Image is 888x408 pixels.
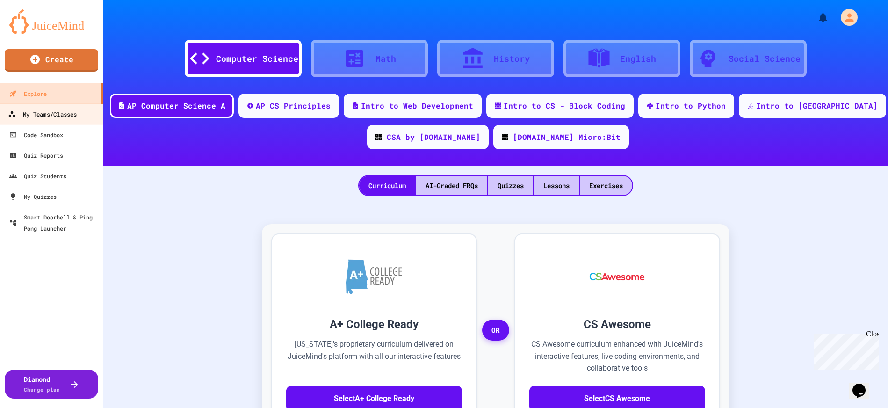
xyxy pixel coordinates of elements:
[375,52,396,65] div: Math
[216,52,298,65] div: Computer Science
[580,176,632,195] div: Exercises
[9,88,47,99] div: Explore
[375,134,382,140] img: CODE_logo_RGB.png
[127,100,225,111] div: AP Computer Science A
[810,330,879,370] iframe: chat widget
[24,386,60,393] span: Change plan
[9,211,99,234] div: Smart Doorbell & Ping Pong Launcher
[387,131,480,143] div: CSA by [DOMAIN_NAME]
[256,100,331,111] div: AP CS Principles
[831,7,860,28] div: My Account
[359,176,415,195] div: Curriculum
[24,374,60,394] div: Diamond
[9,9,94,34] img: logo-orange.svg
[8,109,77,120] div: My Teams/Classes
[534,176,579,195] div: Lessons
[5,370,98,399] button: DiamondChange plan
[729,52,801,65] div: Social Science
[529,338,705,374] p: CS Awesome curriculum enhanced with JuiceMind's interactive features, live coding environments, a...
[494,52,530,65] div: History
[346,259,402,294] img: A+ College Ready
[502,134,508,140] img: CODE_logo_RGB.png
[504,100,625,111] div: Intro to CS - Block Coding
[849,371,879,399] iframe: chat widget
[4,4,65,59] div: Chat with us now!Close
[756,100,878,111] div: Intro to [GEOGRAPHIC_DATA]
[9,191,57,202] div: My Quizzes
[286,316,462,333] h3: A+ College Ready
[580,248,654,305] img: CS Awesome
[656,100,726,111] div: Intro to Python
[620,52,656,65] div: English
[513,131,621,143] div: [DOMAIN_NAME] Micro:Bit
[5,49,98,72] a: Create
[9,150,63,161] div: Quiz Reports
[9,170,66,182] div: Quiz Students
[529,316,705,333] h3: CS Awesome
[800,9,831,25] div: My Notifications
[488,176,533,195] div: Quizzes
[9,129,63,140] div: Code Sandbox
[361,100,473,111] div: Intro to Web Development
[482,320,509,341] span: OR
[416,176,487,195] div: AI-Graded FRQs
[286,338,462,374] p: [US_STATE]'s proprietary curriculum delivered on JuiceMind's platform with all our interactive fe...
